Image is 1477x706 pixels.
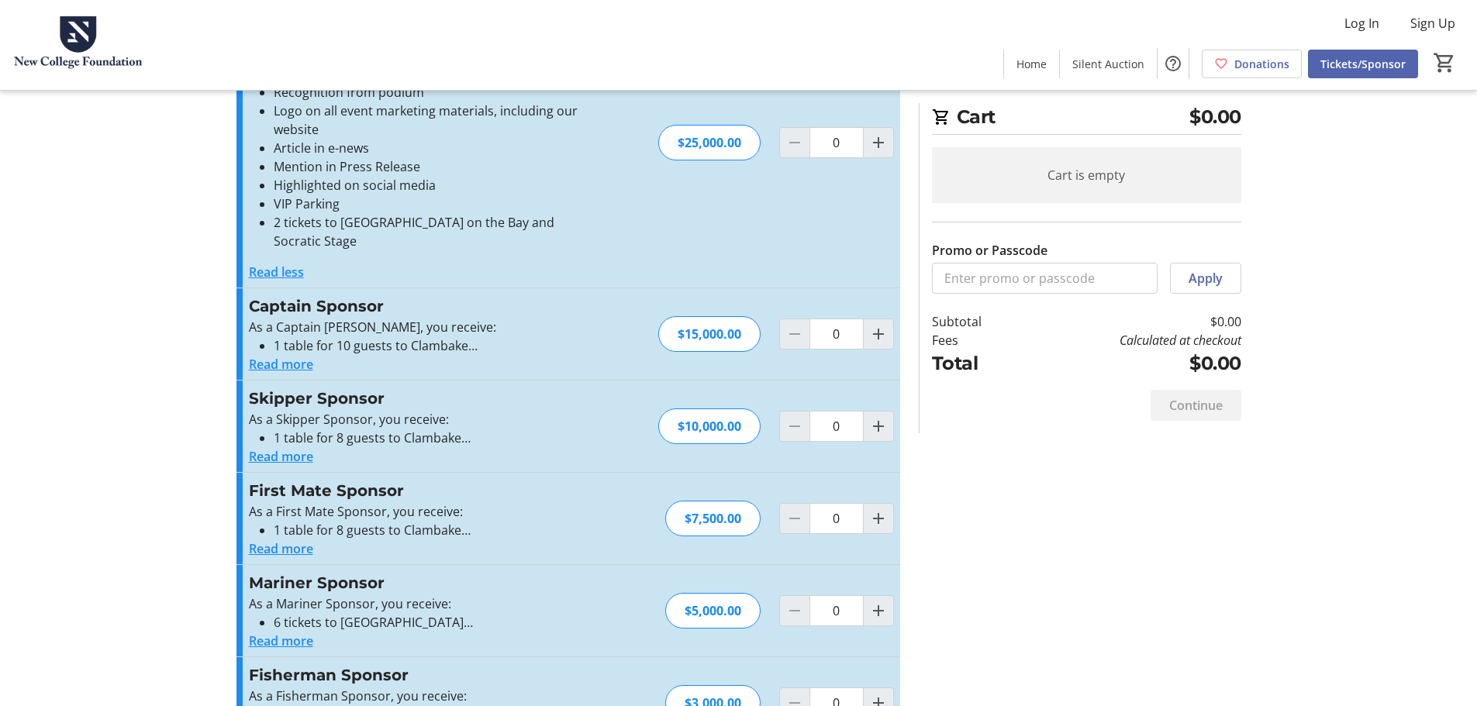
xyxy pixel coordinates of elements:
[249,387,588,410] h3: Skipper Sponsor
[1410,14,1455,33] span: Sign Up
[1344,14,1379,33] span: Log In
[1332,11,1392,36] button: Log In
[1170,263,1241,294] button: Apply
[932,312,1022,331] td: Subtotal
[1398,11,1468,36] button: Sign Up
[932,350,1022,377] td: Total
[1430,49,1458,77] button: Cart
[1202,50,1302,78] a: Donations
[249,539,313,558] button: Read more
[249,479,588,502] h3: First Mate Sponsor
[249,687,588,705] p: As a Fisherman Sponsor, you receive:
[1308,50,1418,78] a: Tickets/Sponsor
[249,632,313,650] button: Read more
[932,331,1022,350] td: Fees
[809,411,864,442] input: Skipper Sponsor Quantity
[809,503,864,534] input: First Mate Sponsor Quantity
[658,125,761,160] div: $25,000.00
[1021,350,1241,377] td: $0.00
[249,447,313,466] button: Read more
[864,412,893,441] button: Increment by one
[1021,312,1241,331] td: $0.00
[249,663,588,687] h3: Fisherman Sponsor
[1072,56,1144,72] span: Silent Auction
[249,410,588,429] p: As a Skipper Sponsor, you receive:
[1016,56,1047,72] span: Home
[274,176,588,195] li: Highlighted on social media
[274,613,588,632] li: 6 tickets to [GEOGRAPHIC_DATA]
[1189,103,1241,131] span: $0.00
[9,6,147,84] img: New College Foundation's Logo
[932,241,1047,260] label: Promo or Passcode
[932,263,1158,294] input: Enter promo or passcode
[274,429,588,447] li: 1 table for 8 guests to Clambake
[665,593,761,629] div: $5,000.00
[1189,269,1223,288] span: Apply
[274,83,588,102] li: Recognition from podium
[864,504,893,533] button: Increment by one
[249,263,304,281] button: Read less
[249,571,588,594] h3: Mariner Sponsor
[274,102,588,139] li: Logo on all event marketing materials, including our website
[249,594,588,613] p: As a Mariner Sponsor, you receive:
[1158,48,1189,79] button: Help
[864,319,893,349] button: Increment by one
[249,294,588,318] h3: Captain Sponsor
[274,139,588,157] li: Article in e-news
[658,408,761,444] div: $10,000.00
[932,147,1241,203] div: Cart is empty
[932,103,1241,135] h2: Cart
[274,521,588,539] li: 1 table for 8 guests to Clambake
[1021,331,1241,350] td: Calculated at checkout
[1060,50,1157,78] a: Silent Auction
[864,128,893,157] button: Increment by one
[274,157,588,176] li: Mention in Press Release
[809,319,864,350] input: Captain Sponsor Quantity
[1234,56,1289,72] span: Donations
[665,501,761,536] div: $7,500.00
[249,502,588,521] p: As a First Mate Sponsor, you receive:
[658,316,761,352] div: $15,000.00
[1320,56,1406,72] span: Tickets/Sponsor
[864,596,893,625] button: Increment by one
[274,195,588,213] li: VIP Parking
[274,336,588,355] li: 1 table for 10 guests to Clambake
[249,355,313,374] button: Read more
[1004,50,1059,78] a: Home
[274,213,588,250] li: 2 tickets to [GEOGRAPHIC_DATA] on the Bay and Socratic Stage
[249,318,588,336] p: As a Captain [PERSON_NAME], you receive:
[809,595,864,626] input: Mariner Sponsor Quantity
[809,127,864,158] input: Pearl Sponsor Quantity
